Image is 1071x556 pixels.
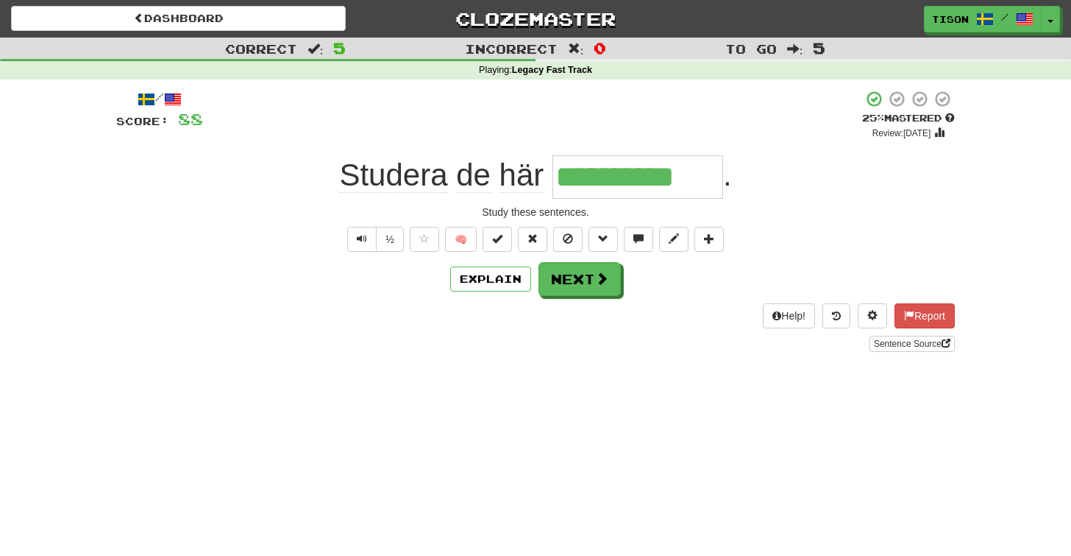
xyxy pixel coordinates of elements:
a: Clozemaster [368,6,702,32]
span: Studera [339,158,447,193]
span: : [568,43,584,55]
button: Reset to 0% Mastered (alt+r) [518,227,547,252]
button: Ignore sentence (alt+i) [553,227,583,252]
button: Explain [450,267,531,292]
span: tison [932,13,969,26]
span: : [307,43,324,55]
button: 🧠 [445,227,477,252]
a: tison / [924,6,1042,32]
button: Report [894,303,955,328]
span: 0 [594,39,606,57]
div: Text-to-speech controls [344,227,404,252]
button: ½ [376,227,404,252]
span: 88 [178,110,203,128]
a: Sentence Source [869,336,955,352]
span: 5 [813,39,825,57]
small: Review: [DATE] [872,128,931,138]
span: 5 [333,39,346,57]
button: Help! [763,303,815,328]
span: To go [725,41,777,56]
button: Set this sentence to 100% Mastered (alt+m) [483,227,512,252]
span: Incorrect [465,41,558,56]
button: Edit sentence (alt+d) [659,227,688,252]
button: Play sentence audio (ctl+space) [347,227,377,252]
div: Mastered [862,112,955,125]
span: Correct [225,41,297,56]
span: / [1001,12,1008,22]
button: Favorite sentence (alt+f) [410,227,439,252]
div: / [116,90,203,108]
strong: Legacy Fast Track [512,65,592,75]
span: här [499,158,544,193]
button: Discuss sentence (alt+u) [624,227,653,252]
span: de [456,158,491,193]
button: Add to collection (alt+a) [694,227,724,252]
a: Dashboard [11,6,346,31]
span: Score: [116,115,169,127]
div: Study these sentences. [116,205,955,219]
button: Grammar (alt+g) [588,227,618,252]
span: : [787,43,803,55]
button: Round history (alt+y) [822,303,850,328]
span: . [723,158,732,192]
button: Next [538,262,621,296]
span: 25 % [862,112,884,124]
